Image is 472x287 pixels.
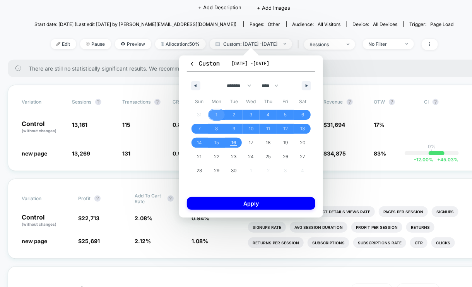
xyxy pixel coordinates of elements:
[379,206,428,217] li: Pages Per Session
[347,21,404,27] span: Device:
[266,150,271,164] span: 25
[243,108,260,122] button: 3
[225,150,243,164] button: 23
[283,136,288,150] span: 19
[347,43,349,45] img: end
[231,150,236,164] span: 23
[248,150,254,164] span: 24
[318,21,341,27] span: All Visitors
[191,95,208,108] span: Sun
[168,195,174,202] button: ?
[257,5,290,11] span: + Add Images
[22,222,56,226] span: (without changes)
[189,60,220,67] span: Custom
[260,136,277,150] button: 18
[208,164,226,178] button: 29
[267,108,270,122] span: 4
[277,122,294,136] button: 12
[94,195,101,202] button: ?
[34,21,236,27] span: Start date: [DATE] (Last edit [DATE] by [PERSON_NAME][EMAIL_ADDRESS][DOMAIN_NAME])
[78,215,99,221] span: $
[323,150,346,157] span: $
[249,122,253,136] span: 10
[231,164,236,178] span: 30
[283,150,288,164] span: 26
[22,238,47,244] span: new page
[208,108,226,122] button: 1
[191,136,208,150] button: 14
[277,150,294,164] button: 26
[374,99,416,105] span: OTW
[22,128,56,133] span: (without changes)
[214,164,219,178] span: 29
[284,108,287,122] span: 5
[414,157,434,163] span: -12.00 %
[243,95,260,108] span: Wed
[29,65,465,72] span: There are still no statistically significant results. We recommend waiting a few more days
[292,21,341,27] div: Audience:
[294,95,311,108] span: Sat
[304,206,375,217] li: Product Details Views Rate
[260,122,277,136] button: 11
[301,108,304,122] span: 6
[294,108,311,122] button: 6
[135,238,151,244] span: 2.12 %
[197,136,202,150] span: 14
[115,39,151,49] span: Preview
[277,95,294,108] span: Fri
[122,99,150,105] span: Transactions
[225,164,243,178] button: 30
[231,61,269,67] span: [DATE] - [DATE]
[277,136,294,150] button: 19
[433,99,439,105] button: ?
[187,59,315,72] button: Custom[DATE] -[DATE]
[22,150,47,157] span: new page
[424,123,467,134] span: ---
[86,42,90,46] img: end
[428,143,436,149] p: 0%
[389,99,395,105] button: ?
[208,95,226,108] span: Mon
[431,149,433,155] p: |
[284,43,286,45] img: end
[260,108,277,122] button: 4
[22,121,64,134] p: Control
[406,222,434,233] li: Returns
[155,39,206,49] span: Allocation: 50%
[327,121,345,128] span: 31,694
[248,193,467,199] p: Would like to see more reports?
[249,136,253,150] span: 17
[410,21,454,27] div: Trigger:
[243,122,260,136] button: 10
[122,121,130,128] span: 115
[135,215,153,221] span: 2.08 %
[22,99,64,105] span: Variation
[294,122,311,136] button: 13
[154,99,161,105] button: ?
[300,136,306,150] span: 20
[267,122,270,136] span: 11
[122,150,130,157] span: 131
[80,39,111,49] span: Pause
[323,99,343,105] span: Revenue
[208,122,226,136] button: 8
[373,21,398,27] span: all devices
[215,42,220,46] img: calendar
[197,150,202,164] span: 21
[301,122,305,136] span: 13
[233,122,235,136] span: 9
[198,4,241,12] span: + Add Description
[438,157,441,163] span: +
[210,39,292,49] span: Custom: [DATE] - [DATE]
[231,136,236,150] span: 16
[432,206,458,217] li: Signups
[208,136,226,150] button: 15
[369,41,400,47] div: No Filter
[225,95,243,108] span: Tue
[22,193,64,204] span: Variation
[82,238,100,244] span: 25,691
[294,150,311,164] button: 27
[72,99,91,105] span: Sessions
[327,150,346,157] span: 34,875
[405,43,408,45] img: end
